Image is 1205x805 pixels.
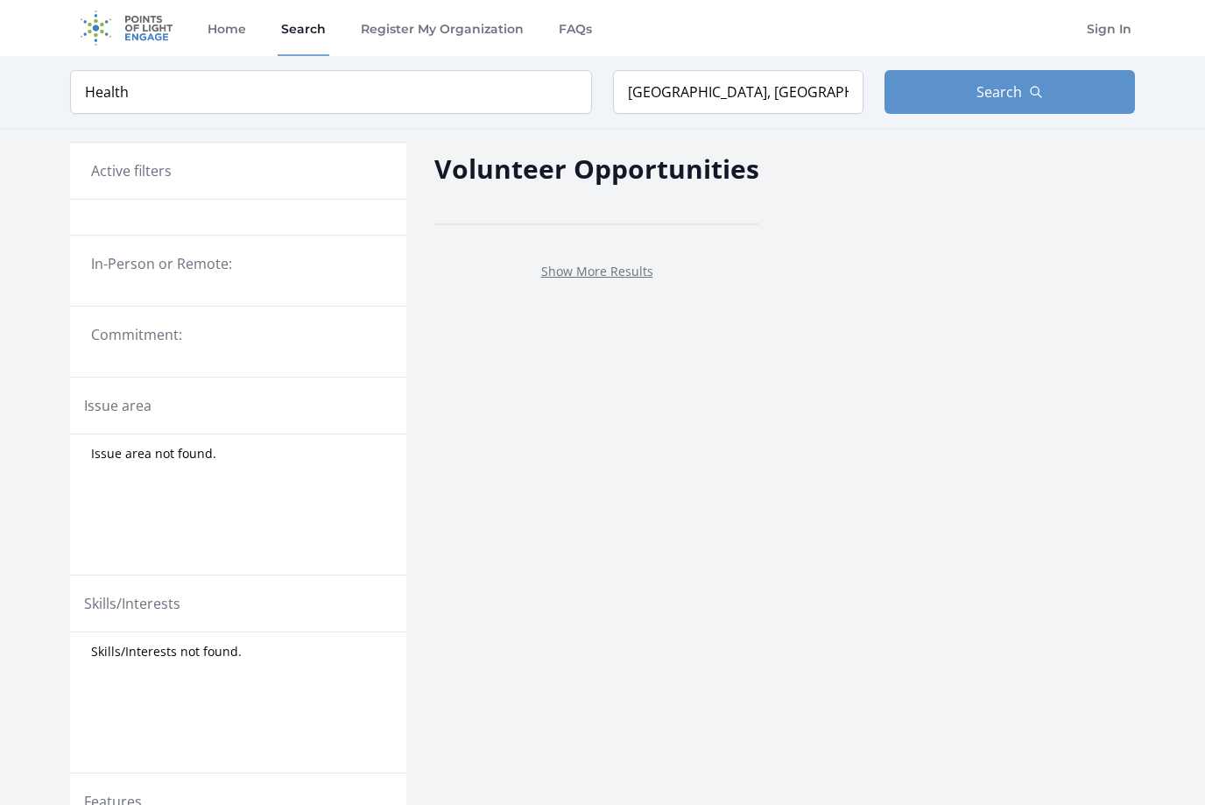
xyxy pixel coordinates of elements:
[91,643,242,660] span: Skills/Interests not found.
[976,81,1022,102] span: Search
[541,263,653,279] a: Show More Results
[613,70,863,114] input: Location
[91,160,172,181] h3: Active filters
[84,395,152,416] legend: Issue area
[91,324,385,345] legend: Commitment:
[91,253,385,274] legend: In-Person or Remote:
[70,70,592,114] input: Keyword
[434,149,759,188] h2: Volunteer Opportunities
[84,593,180,614] legend: Skills/Interests
[884,70,1135,114] button: Search
[91,445,216,463] span: Issue area not found.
